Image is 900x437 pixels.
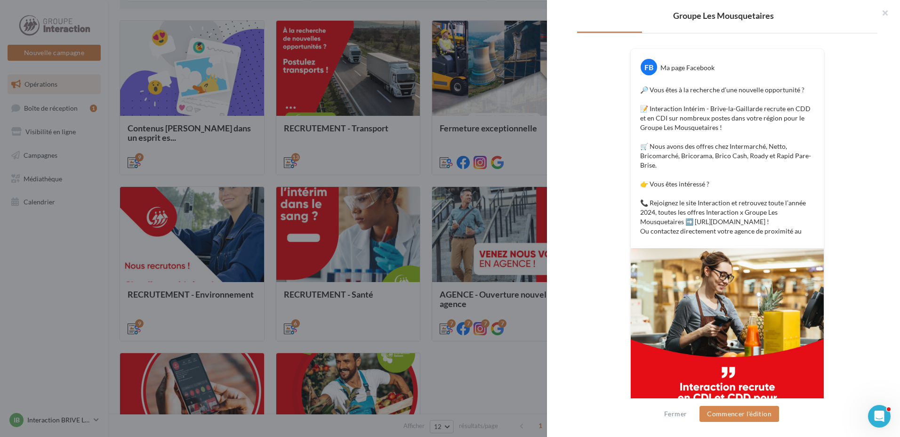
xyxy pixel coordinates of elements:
p: 🔎 Vous êtes à la recherche d’une nouvelle opportunité ? 📝 Interaction Intérim - Brive-la-Gaillard... [640,85,814,236]
div: Groupe Les Mousquetaires [562,11,885,20]
div: Ma page Facebook [660,63,715,73]
div: FB [641,59,657,75]
button: Fermer [660,408,691,420]
button: Commencer l'édition [699,406,779,422]
iframe: Intercom live chat [868,405,891,428]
